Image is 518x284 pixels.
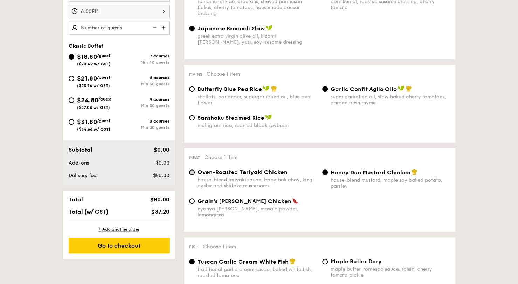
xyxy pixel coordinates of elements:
[97,118,110,123] span: /guest
[189,244,199,249] span: Fish
[69,119,74,125] input: $31.80/guest($34.66 w/ GST)10 coursesMin 30 guests
[189,169,195,175] input: Oven-Roasted Teriyaki Chickenhouse-blend teriyaki sauce, baby bok choy, king oyster and shiitake ...
[189,198,195,204] input: Grain's [PERSON_NAME] Chickennyonya [PERSON_NAME], masala powder, lemongrass
[77,75,97,82] span: $21.80
[198,177,317,189] div: house-blend teriyaki sauce, baby bok choy, king oyster and shiitake mushrooms
[69,146,92,153] span: Subtotal
[119,119,170,124] div: 10 courses
[263,85,270,92] img: icon-vegan.f8ff3823.svg
[77,105,110,110] span: ($27.03 w/ GST)
[153,146,169,153] span: $0.00
[322,86,328,92] input: Garlic Confit Aglio Oliosuper garlicfied oil, slow baked cherry tomatoes, garden fresh thyme
[189,72,202,77] span: Mains
[198,33,317,45] div: greek extra virgin olive oil, kizami [PERSON_NAME], yuzu soy-sesame dressing
[119,54,170,58] div: 7 courses
[119,75,170,80] div: 8 courses
[119,97,170,102] div: 9 courses
[411,169,417,175] img: icon-chef-hat.a58ddaea.svg
[198,198,291,205] span: Grain's [PERSON_NAME] Chicken
[331,169,410,176] span: Honey Duo Mustard Chicken
[198,169,288,175] span: Oven-Roasted Teriyaki Chicken
[322,169,328,175] input: Honey Duo Mustard Chickenhouse-blend mustard, maple soy baked potato, parsley
[119,125,170,130] div: Min 30 guests
[159,21,170,34] img: icon-add.58712e84.svg
[69,227,170,232] div: + Add another order
[69,5,170,18] input: Event time
[119,103,170,108] div: Min 30 guests
[77,62,111,67] span: ($20.49 w/ GST)
[151,208,169,215] span: $87.20
[69,160,89,166] span: Add-ons
[153,173,169,179] span: $80.00
[398,85,405,92] img: icon-vegan.f8ff3823.svg
[207,71,240,77] span: Choose 1 item
[331,266,450,278] div: maple butter, romesco sauce, raisin, cherry tomato pickle
[265,114,272,120] img: icon-vegan.f8ff3823.svg
[119,60,170,65] div: Min 40 guests
[189,115,195,120] input: Sanshoku Steamed Ricemultigrain rice, roasted black soybean
[77,83,110,88] span: ($23.76 w/ GST)
[322,259,328,264] input: Maple Butter Dorymaple butter, romesco sauce, raisin, cherry tomato pickle
[198,258,289,265] span: Tuscan Garlic Cream White Fish
[198,115,264,121] span: Sanshoku Steamed Rice
[271,85,277,92] img: icon-chef-hat.a58ddaea.svg
[69,196,83,203] span: Total
[69,76,74,81] input: $21.80/guest($23.76 w/ GST)8 coursesMin 30 guests
[69,43,103,49] span: Classic Buffet
[69,21,170,35] input: Number of guests
[149,21,159,34] img: icon-reduce.1d2dbef1.svg
[77,127,110,132] span: ($34.66 w/ GST)
[69,208,108,215] span: Total (w/ GST)
[98,97,112,102] span: /guest
[97,53,110,58] span: /guest
[198,266,317,278] div: traditional garlic cream sauce, baked white fish, roasted tomatoes
[189,155,200,160] span: Meat
[198,123,317,129] div: multigrain rice, roasted black soybean
[156,160,169,166] span: $0.00
[292,198,298,204] img: icon-spicy.37a8142b.svg
[69,238,170,253] div: Go to checkout
[97,75,110,80] span: /guest
[77,53,97,61] span: $18.80
[203,244,236,250] span: Choose 1 item
[198,206,317,218] div: nyonya [PERSON_NAME], masala powder, lemongrass
[198,25,265,32] span: Japanese Broccoli Slaw
[198,94,317,106] div: shallots, coriander, supergarlicfied oil, blue pea flower
[331,94,450,106] div: super garlicfied oil, slow baked cherry tomatoes, garden fresh thyme
[198,86,262,92] span: Butterfly Blue Pea Rice
[189,86,195,92] input: Butterfly Blue Pea Riceshallots, coriander, supergarlicfied oil, blue pea flower
[265,25,272,31] img: icon-vegan.f8ff3823.svg
[204,154,237,160] span: Choose 1 item
[69,54,74,60] input: $18.80/guest($20.49 w/ GST)7 coursesMin 40 guests
[189,259,195,264] input: Tuscan Garlic Cream White Fishtraditional garlic cream sauce, baked white fish, roasted tomatoes
[331,86,397,92] span: Garlic Confit Aglio Olio
[331,258,382,265] span: Maple Butter Dory
[69,173,96,179] span: Delivery fee
[331,177,450,189] div: house-blend mustard, maple soy baked potato, parsley
[77,118,97,126] span: $31.80
[69,97,74,103] input: $24.80/guest($27.03 w/ GST)9 coursesMin 30 guests
[150,196,169,203] span: $80.00
[77,96,98,104] span: $24.80
[189,26,195,31] input: Japanese Broccoli Slawgreek extra virgin olive oil, kizami [PERSON_NAME], yuzu soy-sesame dressing
[289,258,296,264] img: icon-chef-hat.a58ddaea.svg
[119,82,170,86] div: Min 30 guests
[406,85,412,92] img: icon-chef-hat.a58ddaea.svg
